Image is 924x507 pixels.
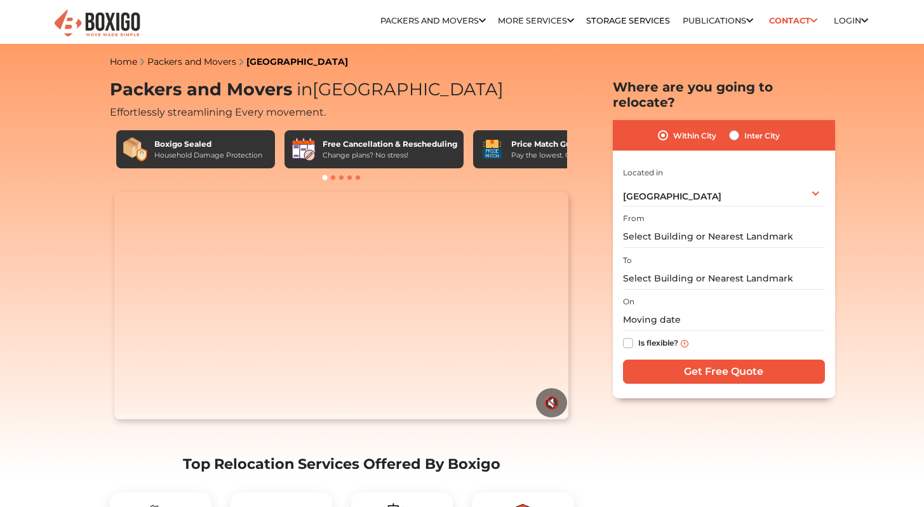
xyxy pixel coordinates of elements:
div: Price Match Guarantee [511,139,608,150]
label: Inter City [744,128,780,143]
a: Packers and Movers [380,16,486,25]
a: Home [110,56,137,67]
a: Contact [765,11,822,30]
img: Price Match Guarantee [479,137,505,162]
a: Storage Services [586,16,670,25]
label: From [623,213,645,224]
a: Login [834,16,868,25]
img: Boxigo [53,8,142,39]
h2: Where are you going to relocate? [613,79,835,110]
span: [GEOGRAPHIC_DATA] [292,79,504,100]
input: Get Free Quote [623,360,825,384]
span: in [297,79,312,100]
button: 🔇 [536,388,567,417]
a: Packers and Movers [147,56,236,67]
a: Publications [683,16,753,25]
img: Boxigo Sealed [123,137,148,162]
a: More services [498,16,574,25]
label: Located in [623,167,663,179]
div: Household Damage Protection [154,150,262,161]
img: info [681,340,688,348]
label: On [623,296,634,308]
input: Select Building or Nearest Landmark [623,267,825,290]
video: Your browser does not support the video tag. [114,192,568,419]
div: Pay the lowest. Guaranteed! [511,150,608,161]
div: Change plans? No stress! [323,150,457,161]
div: Boxigo Sealed [154,139,262,150]
label: To [623,255,632,266]
h1: Packers and Movers [110,79,573,100]
div: Free Cancellation & Rescheduling [323,139,457,150]
h2: Top Relocation Services Offered By Boxigo [110,456,573,473]
input: Moving date [623,309,825,331]
input: Select Building or Nearest Landmark [623,226,825,248]
img: Free Cancellation & Rescheduling [291,137,316,162]
span: [GEOGRAPHIC_DATA] [623,191,721,202]
label: Is flexible? [638,335,678,349]
a: [GEOGRAPHIC_DATA] [246,56,348,67]
label: Within City [673,128,716,143]
span: Effortlessly streamlining Every movement. [110,106,326,118]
